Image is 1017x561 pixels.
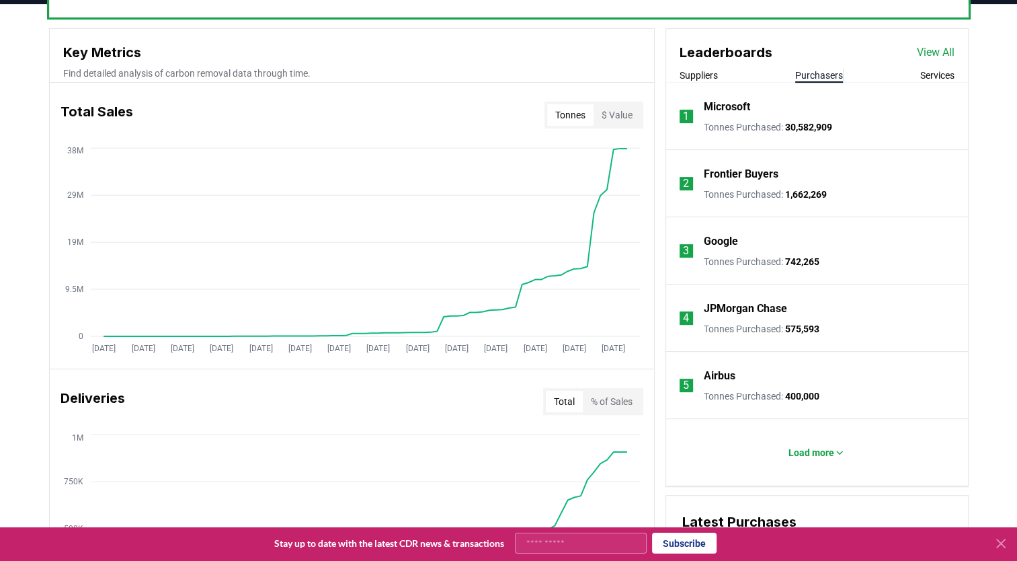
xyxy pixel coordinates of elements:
[63,67,641,80] p: Find detailed analysis of carbon removal data through time.
[704,166,778,182] a: Frontier Buyers
[67,146,83,155] tspan: 38M
[583,391,641,412] button: % of Sales
[484,344,507,353] tspan: [DATE]
[704,368,735,384] a: Airbus
[704,233,738,250] a: Google
[67,237,83,247] tspan: 19M
[704,255,819,268] p: Tonnes Purchased :
[67,190,83,200] tspan: 29M
[63,477,83,486] tspan: 750K
[704,322,819,336] p: Tonnes Purchased :
[795,69,843,82] button: Purchasers
[680,69,718,82] button: Suppliers
[249,344,272,353] tspan: [DATE]
[546,391,583,412] button: Total
[65,285,83,294] tspan: 9.5M
[63,524,83,533] tspan: 500K
[78,332,83,341] tspan: 0
[171,344,194,353] tspan: [DATE]
[210,344,233,353] tspan: [DATE]
[680,42,772,63] h3: Leaderboards
[785,324,819,334] span: 575,593
[704,301,787,317] a: JPMorgan Chase
[92,344,116,353] tspan: [DATE]
[683,243,689,259] p: 3
[917,44,954,61] a: View All
[405,344,429,353] tspan: [DATE]
[327,344,351,353] tspan: [DATE]
[683,108,689,124] p: 1
[682,512,952,532] h3: Latest Purchases
[704,188,827,201] p: Tonnes Purchased :
[594,104,641,126] button: $ Value
[60,388,125,415] h3: Deliveries
[523,344,546,353] tspan: [DATE]
[920,69,954,82] button: Services
[778,439,856,466] button: Load more
[785,122,832,133] span: 30,582,909
[683,377,689,394] p: 5
[785,391,819,402] span: 400,000
[683,176,689,192] p: 2
[60,102,133,128] h3: Total Sales
[602,344,625,353] tspan: [DATE]
[704,99,750,115] a: Microsoft
[366,344,390,353] tspan: [DATE]
[563,344,586,353] tspan: [DATE]
[71,433,83,442] tspan: 1M
[785,189,827,200] span: 1,662,269
[445,344,469,353] tspan: [DATE]
[547,104,594,126] button: Tonnes
[704,389,819,403] p: Tonnes Purchased :
[63,42,641,63] h3: Key Metrics
[785,256,819,267] span: 742,265
[683,310,689,326] p: 4
[788,446,834,459] p: Load more
[131,344,155,353] tspan: [DATE]
[704,120,832,134] p: Tonnes Purchased :
[288,344,311,353] tspan: [DATE]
